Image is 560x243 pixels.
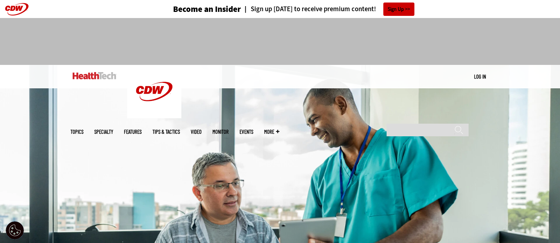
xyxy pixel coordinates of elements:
[6,221,24,239] button: Open Preferences
[148,25,412,58] iframe: advertisement
[152,129,180,134] a: Tips & Tactics
[240,129,253,134] a: Events
[124,129,142,134] a: Features
[191,129,202,134] a: Video
[127,112,181,120] a: CDW
[212,129,229,134] a: MonITor
[73,72,116,79] img: Home
[241,6,376,13] a: Sign up [DATE] to receive premium content!
[127,65,181,118] img: Home
[6,221,24,239] div: Cookie Settings
[264,129,279,134] span: More
[146,5,241,13] a: Become an Insider
[94,129,113,134] span: Specialty
[474,73,486,80] a: Log in
[383,3,414,16] a: Sign Up
[474,73,486,80] div: User menu
[70,129,83,134] span: Topics
[173,5,241,13] h3: Become an Insider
